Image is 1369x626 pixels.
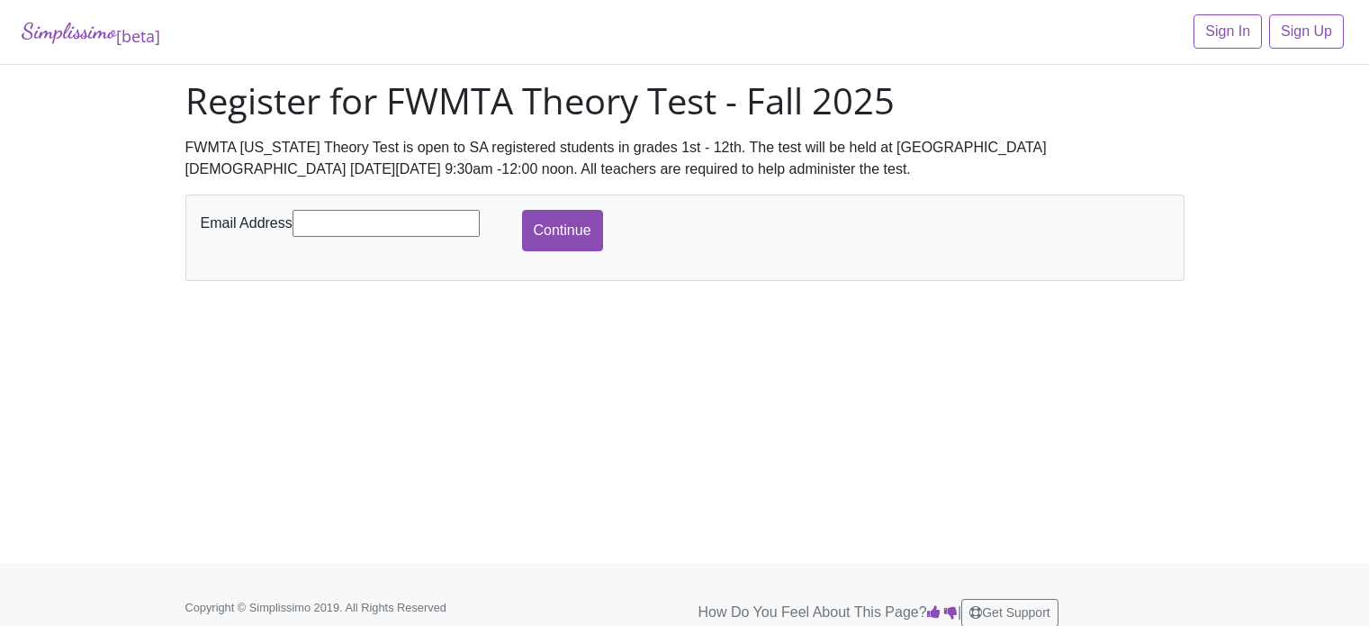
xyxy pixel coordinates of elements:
[22,14,160,50] a: Simplissimo[beta]
[116,25,160,47] sub: [beta]
[196,210,522,237] div: Email Address
[1193,14,1262,49] a: Sign In
[1269,14,1344,49] a: Sign Up
[185,137,1184,180] div: FWMTA [US_STATE] Theory Test is open to SA registered students in grades 1st - 12th. The test wil...
[522,210,603,251] input: Continue
[185,79,1184,122] h1: Register for FWMTA Theory Test - Fall 2025
[185,599,500,616] p: Copyright © Simplissimo 2019. All Rights Reserved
